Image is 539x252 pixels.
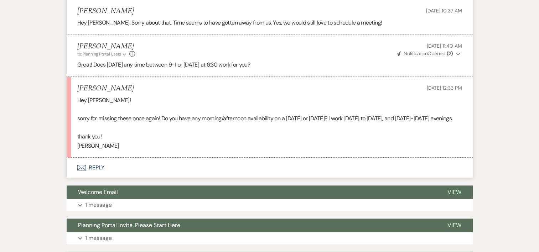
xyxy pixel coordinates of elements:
[77,7,134,16] h5: [PERSON_NAME]
[77,84,134,93] h5: [PERSON_NAME]
[427,85,462,91] span: [DATE] 12:33 PM
[67,158,473,178] button: Reply
[436,219,473,232] button: View
[85,200,112,210] p: 1 message
[447,221,461,229] span: View
[446,50,453,57] strong: ( 2 )
[67,199,473,211] button: 1 message
[404,50,427,57] span: Notification
[427,43,462,49] span: [DATE] 11:40 AM
[67,219,436,232] button: Planning Portal Invite. Please Start Here
[436,185,473,199] button: View
[77,114,462,123] p: sorry for missing these once again! Do you have any morning/afternoon availability on a [DATE] or...
[78,221,180,229] span: Planning Portal Invite. Please Start Here
[77,141,462,151] p: [PERSON_NAME]
[426,7,462,14] span: [DATE] 10:37 AM
[77,51,128,57] button: to: Planning Portal Users
[77,96,462,105] p: Hey [PERSON_NAME]!
[77,132,462,141] p: thank you!
[78,188,118,196] span: Welcome Email
[397,50,453,57] span: Opened
[77,18,462,27] p: Hey [PERSON_NAME], Sorry about that. Time seems to have gotten away from us. Yes, we would still ...
[77,42,135,51] h5: [PERSON_NAME]
[67,232,473,244] button: 1 message
[447,188,461,196] span: View
[67,185,436,199] button: Welcome Email
[396,50,462,57] button: NotificationOpened (2)
[85,233,112,243] p: 1 message
[77,60,462,69] p: Great! Does [DATE] any time between 9-1 or [DATE] at 6:30 work for you?
[77,51,121,57] span: to: Planning Portal Users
